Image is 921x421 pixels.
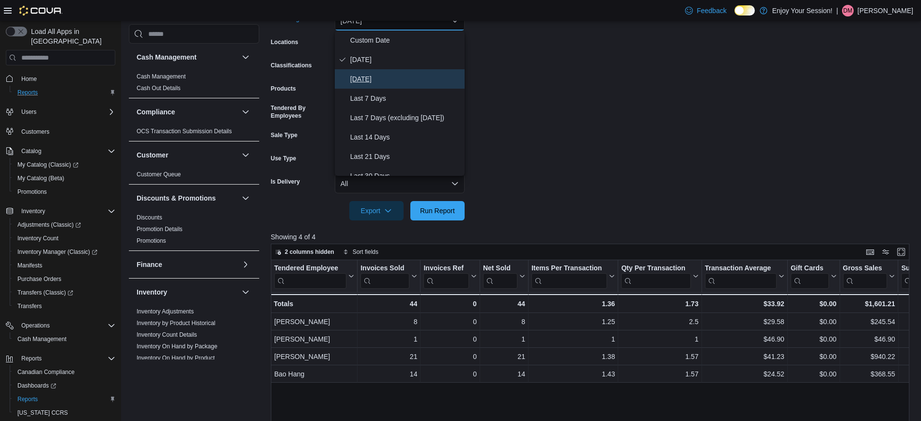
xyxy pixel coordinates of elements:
span: Promotions [137,237,166,245]
div: $46.90 [843,334,895,345]
div: Gross Sales [843,264,887,289]
div: Gross Sales [843,264,887,273]
div: $940.22 [843,351,895,363]
h3: Customer [137,150,168,160]
a: Promotions [14,186,51,198]
div: 44 [483,298,525,310]
div: 21 [360,351,417,363]
div: Invoices Ref [423,264,468,273]
div: $41.23 [704,351,784,363]
div: 1.57 [621,351,698,363]
span: Dashboards [14,380,115,391]
span: DM [843,5,853,16]
span: My Catalog (Beta) [17,174,64,182]
label: Locations [271,38,298,46]
h3: Discounts & Promotions [137,193,216,203]
a: Inventory Manager (Classic) [14,246,101,258]
a: Inventory by Product Historical [137,320,216,327]
a: Inventory Adjustments [137,308,194,315]
div: Invoices Sold [360,264,409,273]
a: Inventory On Hand by Product [137,355,215,361]
button: Inventory [17,205,49,217]
input: Dark Mode [734,5,755,16]
div: 1 [483,334,525,345]
label: Classifications [271,62,312,69]
a: Transfers (Classic) [10,286,119,299]
div: $368.55 [843,369,895,380]
span: Inventory Manager (Classic) [17,248,97,256]
div: 1.73 [621,298,698,310]
div: 44 [360,298,417,310]
div: [PERSON_NAME] [274,334,354,345]
span: Washington CCRS [14,407,115,419]
span: Canadian Compliance [14,366,115,378]
button: Users [17,106,40,118]
span: Manifests [17,262,42,269]
button: Canadian Compliance [10,365,119,379]
span: Operations [21,322,50,329]
div: Net Sold [483,264,517,289]
button: Home [2,71,119,85]
span: 2 columns hidden [285,248,334,256]
label: Is Delivery [271,178,300,186]
label: Sale Type [271,131,297,139]
a: [US_STATE] CCRS [14,407,72,419]
a: Inventory Count Details [137,331,197,338]
div: Select listbox [335,31,465,176]
span: Adjustments (Classic) [14,219,115,231]
a: Discounts [137,214,162,221]
div: 2.5 [621,316,698,328]
span: Users [17,106,115,118]
button: Transfers [10,299,119,313]
a: Reports [14,87,42,98]
div: 8 [483,316,525,328]
button: 2 columns hidden [271,246,338,258]
span: Customers [17,125,115,138]
button: [DATE] [335,11,465,31]
span: Customer Queue [137,171,181,178]
button: Enter fullscreen [895,246,907,258]
span: Cash Out Details [137,84,181,92]
div: $24.52 [704,369,784,380]
div: Gift Cards [791,264,829,273]
span: Cash Management [137,73,186,80]
span: My Catalog (Classic) [17,161,78,169]
span: Run Report [420,206,455,216]
span: Transfers (Classic) [17,289,73,296]
button: Inventory [240,286,251,298]
span: My Catalog (Beta) [14,172,115,184]
button: Cash Management [10,332,119,346]
div: Qty Per Transaction [621,264,690,273]
button: Transaction Average [704,264,784,289]
span: Dashboards [17,382,56,390]
span: Last 30 Days [350,170,461,182]
span: Cash Management [17,335,66,343]
button: Sort fields [339,246,382,258]
button: Qty Per Transaction [621,264,698,289]
button: [US_STATE] CCRS [10,406,119,420]
span: Adjustments (Classic) [17,221,81,229]
button: Finance [240,259,251,270]
div: $0.00 [791,316,837,328]
button: Cash Management [240,51,251,63]
span: Inventory Manager (Classic) [14,246,115,258]
h3: Cash Management [137,52,197,62]
div: Items Per Transaction [531,264,608,289]
a: Reports [14,393,42,405]
div: 1.57 [621,369,698,380]
div: 1.43 [531,369,615,380]
button: Display options [880,246,891,258]
span: Catalog [17,145,115,157]
span: Catalog [21,147,41,155]
span: Last 7 Days (excluding [DATE]) [350,112,461,124]
span: Feedback [697,6,726,16]
span: Inventory [17,205,115,217]
div: $33.92 [704,298,784,310]
button: My Catalog (Beta) [10,172,119,185]
span: OCS Transaction Submission Details [137,127,232,135]
span: [DATE] [350,73,461,85]
span: Transfers [17,302,42,310]
span: Manifests [14,260,115,271]
button: Operations [17,320,54,331]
